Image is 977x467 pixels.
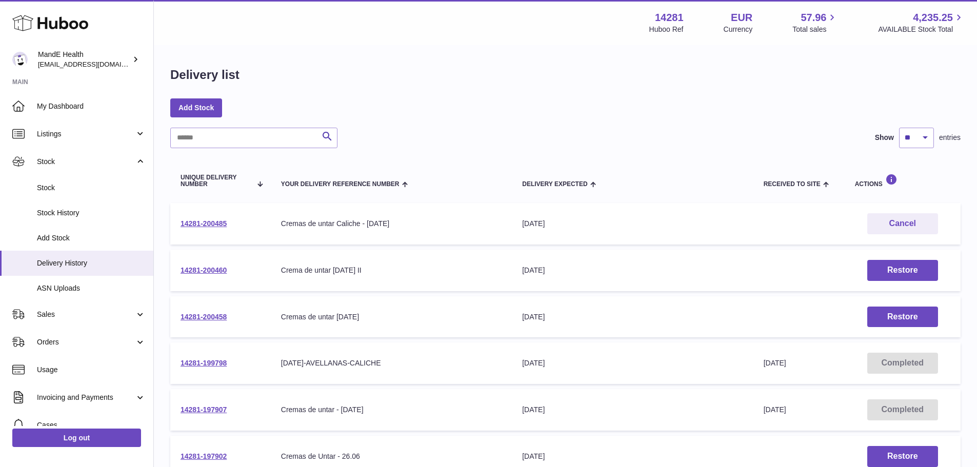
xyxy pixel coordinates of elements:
a: 14281-197902 [181,452,227,460]
div: [DATE] [522,358,743,368]
a: Log out [12,429,141,447]
h1: Delivery list [170,67,240,83]
div: Actions [855,174,950,188]
label: Show [875,133,894,143]
button: Restore [867,446,938,467]
strong: 14281 [655,11,684,25]
a: 4,235.25 AVAILABLE Stock Total [878,11,965,34]
span: Stock History [37,208,146,218]
span: [DATE] [764,405,786,414]
span: Listings [37,129,135,139]
strong: EUR [731,11,752,25]
a: 14281-197907 [181,405,227,414]
span: Stock [37,183,146,193]
span: ASN Uploads [37,283,146,293]
div: Huboo Ref [649,25,684,34]
button: Restore [867,260,938,281]
button: Restore [867,307,938,328]
span: Add Stock [37,233,146,243]
div: [DATE] [522,405,743,415]
div: Currency [724,25,753,34]
span: Your Delivery Reference Number [281,181,400,188]
span: Invoicing and Payments [37,393,135,402]
div: [DATE]-AVELLANAS-CALICHE [281,358,502,368]
div: Cremas de untar Caliche - [DATE] [281,219,502,229]
div: [DATE] [522,266,743,275]
span: Sales [37,310,135,319]
div: Cremas de Untar - 26.06 [281,452,502,461]
a: 57.96 Total sales [792,11,838,34]
span: [DATE] [764,359,786,367]
div: Crema de untar [DATE] II [281,266,502,275]
div: MandE Health [38,50,130,69]
span: Usage [37,365,146,375]
span: My Dashboard [37,101,146,111]
a: Add Stock [170,98,222,117]
span: Delivery History [37,258,146,268]
div: [DATE] [522,312,743,322]
a: 14281-200460 [181,266,227,274]
div: Cremas de untar [DATE] [281,312,502,322]
span: Orders [37,337,135,347]
a: 14281-200458 [181,313,227,321]
img: internalAdmin-14281@internal.huboo.com [12,52,28,67]
span: Received to Site [764,181,821,188]
a: 14281-200485 [181,219,227,228]
div: [DATE] [522,219,743,229]
div: [DATE] [522,452,743,461]
span: Delivery Expected [522,181,587,188]
span: Cases [37,420,146,430]
span: Stock [37,157,135,167]
span: 4,235.25 [913,11,953,25]
button: Cancel [867,213,938,234]
a: 14281-199798 [181,359,227,367]
span: AVAILABLE Stock Total [878,25,965,34]
span: [EMAIL_ADDRESS][DOMAIN_NAME] [38,60,151,68]
span: 57.96 [801,11,826,25]
span: Total sales [792,25,838,34]
div: Cremas de untar - [DATE] [281,405,502,415]
span: Unique Delivery Number [181,174,251,188]
span: entries [939,133,961,143]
